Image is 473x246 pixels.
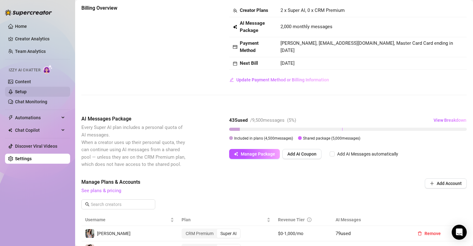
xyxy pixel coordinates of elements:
span: Every Super AI plan includes a personal quota of AI messages. When a creator uses up their person... [81,125,185,167]
div: Open Intercom Messenger [452,225,467,240]
img: AI Chatter [43,65,53,74]
span: / 9,500 messages [250,117,285,123]
th: Username [81,214,178,226]
span: 2 x Super AI, 0 x CRM Premium [280,8,345,13]
button: Update Payment Method or Billing Information [229,75,329,85]
span: info-circle [307,218,311,222]
span: Revenue Tier [278,217,305,222]
span: Username [85,216,169,223]
td: $0-1,000/mo [274,226,332,241]
button: Add Account [425,178,467,188]
span: 79 used [336,231,351,236]
img: Chat Copilot [8,128,12,132]
span: search [85,202,90,207]
span: [PERSON_NAME] [97,231,131,236]
span: Shared package ( 5,000 messages) [303,136,360,141]
span: Update Payment Method or Billing Information [236,77,329,82]
strong: 435 used [229,117,248,123]
span: Billing Overview [81,4,187,12]
a: See plans & pricing [81,188,121,193]
input: Search creators [91,201,147,208]
th: Plan [178,214,274,226]
span: ( 5 %) [287,117,296,123]
strong: Creator Plans [240,8,268,13]
strong: AI Message Package [240,20,265,33]
strong: Payment Method [240,40,259,54]
a: Discover Viral Videos [15,144,57,149]
a: Home [15,24,27,29]
span: Izzy AI Chatter [9,67,40,73]
a: Setup [15,89,27,94]
span: [PERSON_NAME], [EMAIL_ADDRESS][DOMAIN_NAME], Master Card Card ending in [DATE] [280,40,453,54]
span: Chat Copilot [15,125,59,135]
button: Add AI Coupon [282,149,321,159]
span: team [233,8,237,13]
a: Chat Monitoring [15,99,47,104]
span: 2,000 monthly messages [280,23,332,31]
a: Team Analytics [15,49,46,54]
span: thunderbolt [8,115,13,120]
div: Add AI Messages automatically [337,151,398,157]
button: Manage Package [229,149,280,159]
span: Add AI Coupon [287,151,316,156]
img: Maki [85,229,94,238]
span: delete [418,231,422,236]
span: Remove [424,231,441,236]
span: View Breakdown [434,118,466,123]
img: logo-BBDzfeDw.svg [5,9,52,16]
span: credit-card [233,45,237,49]
a: Content [15,79,31,84]
a: Creator Analytics [15,34,65,44]
span: Automations [15,113,59,123]
span: Manage Plans & Accounts [81,178,382,186]
span: calendar [233,61,237,66]
div: CRM Premium [182,229,217,238]
span: Included in plans ( 4,500 messages) [234,136,293,141]
div: segmented control [182,228,241,238]
span: Manage Package [241,151,275,156]
th: AI Messages [332,214,409,226]
strong: Next Bill [240,60,258,66]
span: plus [430,181,434,186]
span: edit [229,78,234,82]
span: [DATE] [280,60,295,66]
span: Plan [182,216,265,223]
span: AI Messages Package [81,115,187,123]
button: View Breakdown [433,115,467,125]
div: Super AI [217,229,240,238]
span: Add Account [437,181,462,186]
a: Settings [15,156,32,161]
button: Remove [413,228,446,238]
